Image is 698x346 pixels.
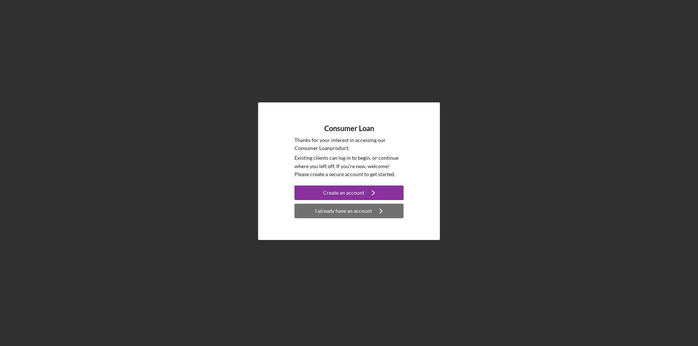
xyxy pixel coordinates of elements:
[294,204,404,218] button: I already have an account
[294,136,404,152] p: Thanks for your interest in accessing our Consumer Loan product.
[294,186,404,202] a: Create an account
[294,154,404,178] p: Existing clients can log in to begin, or continue where you left off. If you're new, welcome! Ple...
[315,204,372,218] div: I already have an account
[323,186,364,200] div: Create an account
[324,124,374,133] h4: Consumer Loan
[294,186,404,200] button: Create an account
